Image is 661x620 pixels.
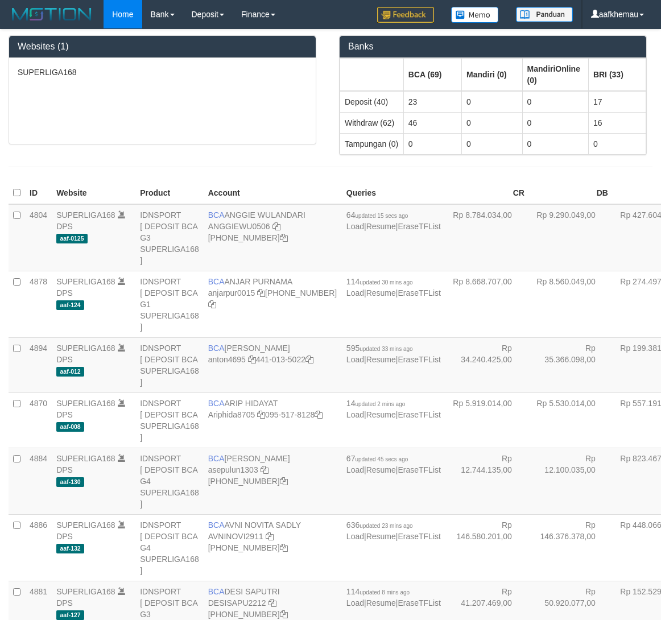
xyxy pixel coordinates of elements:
[366,465,396,474] a: Resume
[588,91,646,113] td: 17
[529,337,613,392] td: Rp 35.366.098,00
[25,271,52,337] td: 4878
[204,204,342,271] td: ANGGIE WULANDARI [PHONE_NUMBER]
[52,204,135,271] td: DPS
[52,392,135,448] td: DPS
[346,454,408,463] span: 67
[208,532,263,541] a: AVNINOVI2911
[266,532,274,541] a: Copy AVNINOVI2911 to clipboard
[346,598,364,607] a: Load
[280,543,288,552] a: Copy 4062280135 to clipboard
[355,401,405,407] span: updated 2 mins ago
[529,182,613,204] th: DB
[25,182,52,204] th: ID
[25,204,52,271] td: 4804
[208,399,225,408] span: BCA
[52,182,135,204] th: Website
[529,204,613,271] td: Rp 9.290.049,00
[366,410,396,419] a: Resume
[529,271,613,337] td: Rp 8.560.049,00
[529,448,613,514] td: Rp 12.100.035,00
[366,532,396,541] a: Resume
[315,410,323,419] a: Copy 0955178128 to clipboard
[445,514,529,581] td: Rp 146.580.201,00
[208,520,225,530] span: BCA
[208,222,270,231] a: ANGGIEWU0506
[56,610,84,620] span: aaf-127
[360,523,412,529] span: updated 23 mins ago
[25,448,52,514] td: 4884
[340,58,404,91] th: Group: activate to sort column ascending
[346,532,364,541] a: Load
[272,222,280,231] a: Copy ANGGIEWU0506 to clipboard
[398,532,440,541] a: EraseTFList
[445,271,529,337] td: Rp 8.668.707,00
[346,344,413,353] span: 595
[360,346,412,352] span: updated 33 mins ago
[522,133,588,154] td: 0
[529,514,613,581] td: Rp 146.376.378,00
[204,448,342,514] td: [PERSON_NAME] [PHONE_NUMBER]
[403,133,461,154] td: 0
[208,465,258,474] a: asepulun1303
[208,355,246,364] a: anton4695
[340,91,404,113] td: Deposit (40)
[52,514,135,581] td: DPS
[208,344,225,353] span: BCA
[355,456,408,462] span: updated 45 secs ago
[346,520,441,541] span: | |
[25,514,52,581] td: 4886
[346,355,364,364] a: Load
[135,271,204,337] td: IDNSPORT [ DEPOSIT BCA G1 SUPERLIGA168 ]
[135,337,204,392] td: IDNSPORT [ DEPOSIT BCA SUPERLIGA168 ]
[204,182,342,204] th: Account
[461,91,522,113] td: 0
[403,58,461,91] th: Group: activate to sort column ascending
[346,465,364,474] a: Load
[346,587,410,596] span: 114
[445,204,529,271] td: Rp 8.784.034,00
[56,344,115,353] a: SUPERLIGA168
[588,58,646,91] th: Group: activate to sort column ascending
[56,544,84,553] span: aaf-132
[522,112,588,133] td: 0
[340,133,404,154] td: Tampungan (0)
[398,465,440,474] a: EraseTFList
[588,133,646,154] td: 0
[135,514,204,581] td: IDNSPORT [ DEPOSIT BCA G4 SUPERLIGA168 ]
[52,271,135,337] td: DPS
[204,271,342,337] td: ANJAR PURNAMA [PHONE_NUMBER]
[56,520,115,530] a: SUPERLIGA168
[403,91,461,113] td: 23
[204,392,342,448] td: ARIP HIDAYAT 095-517-8128
[56,454,115,463] a: SUPERLIGA168
[56,367,84,377] span: aaf-012
[398,410,440,419] a: EraseTFList
[348,42,638,52] h3: Banks
[208,288,255,297] a: anjarpur0015
[366,598,396,607] a: Resume
[204,337,342,392] td: [PERSON_NAME] 441-013-5022
[9,6,95,23] img: MOTION_logo.png
[355,213,408,219] span: updated 15 secs ago
[208,587,225,596] span: BCA
[346,399,405,408] span: 14
[346,222,364,231] a: Load
[403,112,461,133] td: 46
[56,399,115,408] a: SUPERLIGA168
[18,42,307,52] h3: Websites (1)
[342,182,445,204] th: Queries
[305,355,313,364] a: Copy 4410135022 to clipboard
[56,587,115,596] a: SUPERLIGA168
[25,337,52,392] td: 4894
[208,598,266,607] a: DESISAPU2212
[461,58,522,91] th: Group: activate to sort column ascending
[18,67,307,78] p: SUPERLIGA168
[366,222,396,231] a: Resume
[56,422,84,432] span: aaf-008
[346,454,441,474] span: | |
[340,112,404,133] td: Withdraw (62)
[56,477,84,487] span: aaf-130
[522,91,588,113] td: 0
[135,392,204,448] td: IDNSPORT [ DEPOSIT BCA SUPERLIGA168 ]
